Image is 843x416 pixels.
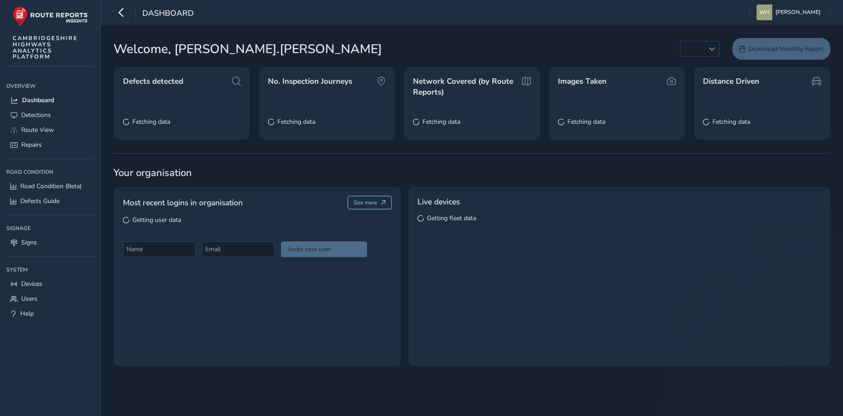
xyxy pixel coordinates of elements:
[13,6,88,27] img: rr logo
[13,35,78,60] span: CAMBRIDGESHIRE HIGHWAYS ANALYTICS PLATFORM
[123,241,195,257] input: Name
[422,118,460,126] span: Fetching data
[142,8,194,20] span: Dashboard
[757,5,772,20] img: diamond-layout
[20,182,82,190] span: Road Condition (Beta)
[6,235,94,250] a: Signs
[21,280,42,288] span: Devices
[775,5,820,20] span: [PERSON_NAME]
[132,216,181,224] span: Getting user data
[6,108,94,122] a: Detections
[21,111,51,119] span: Detections
[6,222,94,235] div: Signage
[20,197,59,205] span: Defects Guide
[558,76,607,87] span: Images Taken
[6,291,94,306] a: Users
[113,40,382,59] span: Welcome, [PERSON_NAME].[PERSON_NAME]
[6,194,94,208] a: Defects Guide
[21,140,42,149] span: Repairs
[123,76,183,87] span: Defects detected
[6,165,94,179] div: Road Condition
[6,263,94,276] div: System
[427,214,476,222] span: Getting fleet data
[6,79,94,93] div: Overview
[268,76,352,87] span: No. Inspection Journeys
[21,294,37,303] span: Users
[277,118,315,126] span: Fetching data
[6,306,94,321] a: Help
[348,196,392,209] button: See more
[6,122,94,137] a: Route View
[757,5,824,20] button: [PERSON_NAME]
[812,385,834,407] iframe: Intercom live chat
[21,238,37,247] span: Signs
[6,137,94,152] a: Repairs
[132,118,170,126] span: Fetching data
[113,166,830,180] span: Your organisation
[123,197,243,208] span: Most recent logins in organisation
[567,118,605,126] span: Fetching data
[6,276,94,291] a: Devices
[21,126,54,134] span: Route View
[354,199,377,206] span: See more
[6,179,94,194] a: Road Condition (Beta)
[6,93,94,108] a: Dashboard
[703,76,759,87] span: Distance Driven
[413,76,519,97] span: Network Covered (by Route Reports)
[20,309,34,318] span: Help
[712,118,750,126] span: Fetching data
[417,196,460,208] span: Live devices
[22,96,54,104] span: Dashboard
[202,241,274,257] input: Email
